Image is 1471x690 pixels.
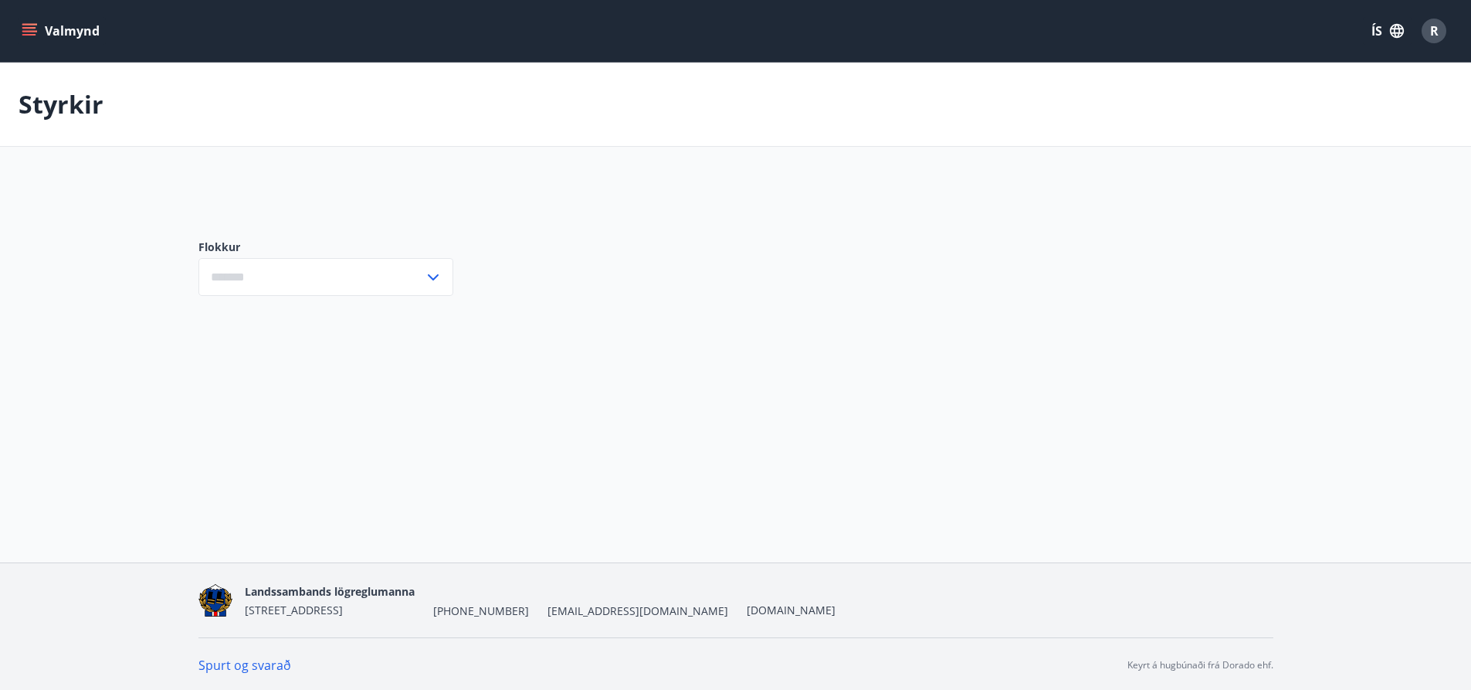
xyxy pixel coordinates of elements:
[19,17,106,45] button: menu
[1127,658,1273,672] p: Keyrt á hugbúnaði frá Dorado ehf.
[1430,22,1439,39] span: R
[245,603,343,617] span: [STREET_ADDRESS]
[1415,12,1452,49] button: R
[198,240,453,255] label: Flokkur
[245,584,415,599] span: Landssambands lögreglumanna
[198,584,233,617] img: 1cqKbADZNYZ4wXUG0EC2JmCwhQh0Y6EN22Kw4FTY.png
[198,657,291,674] a: Spurt og svarað
[547,603,728,619] span: [EMAIL_ADDRESS][DOMAIN_NAME]
[433,603,529,619] span: [PHONE_NUMBER]
[1363,17,1412,45] button: ÍS
[19,87,103,121] p: Styrkir
[747,603,835,617] a: [DOMAIN_NAME]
